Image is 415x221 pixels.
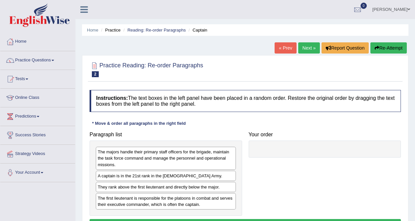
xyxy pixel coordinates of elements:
[96,147,236,169] div: The majors handle their primary staff officers for the brigade, maintain the task force command a...
[361,3,367,9] span: 0
[87,28,98,33] a: Home
[127,28,186,33] a: Reading: Re-order Paragraphs
[96,182,236,192] div: They rank above the first lieutenant and directly below the major.
[249,132,401,138] h4: Your order
[322,42,369,54] button: Report Question
[275,42,296,54] a: « Prev
[370,42,407,54] button: Re-Attempt
[0,33,75,49] a: Home
[90,61,203,77] h2: Practice Reading: Re-order Paragraphs
[0,145,75,161] a: Strategy Videos
[0,107,75,124] a: Predictions
[96,193,236,210] div: The first lieutenant is responsible for the platoons in combat and serves their executive command...
[298,42,320,54] a: Next »
[90,90,401,112] h4: The text boxes in the left panel have been placed in a random order. Restore the original order b...
[0,126,75,143] a: Success Stories
[99,27,120,33] li: Practice
[92,71,99,77] span: 2
[0,89,75,105] a: Online Class
[96,171,236,181] div: A captain is in the 21st rank in the [DEMOGRAPHIC_DATA] Army.
[0,70,75,86] a: Tests
[90,132,242,138] h4: Paragraph list
[90,120,188,126] div: * Move & order all paragraphs in the right field
[187,27,207,33] li: Captain
[0,51,75,68] a: Practice Questions
[0,164,75,180] a: Your Account
[96,95,128,101] b: Instructions:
